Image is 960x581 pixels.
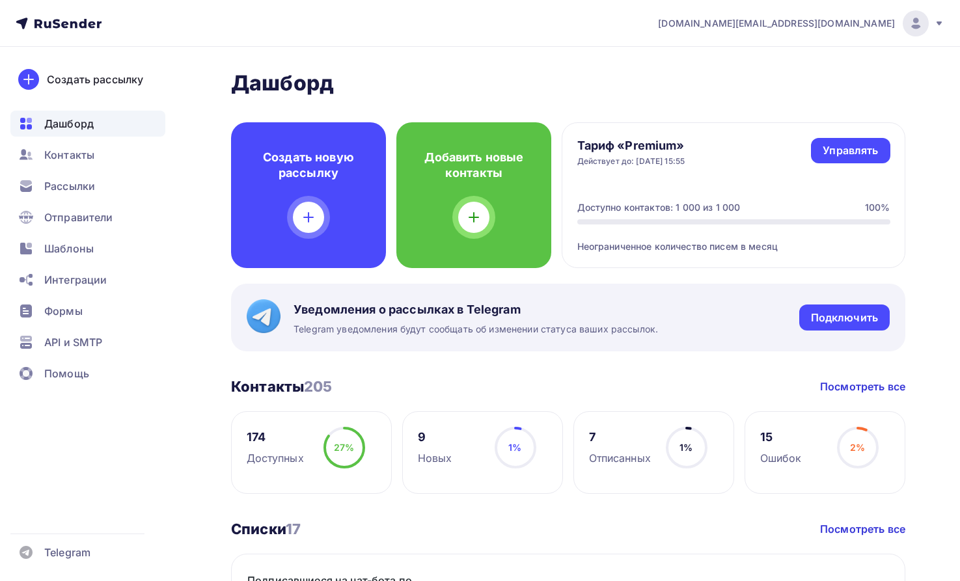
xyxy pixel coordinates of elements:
[418,429,452,445] div: 9
[44,116,94,131] span: Дашборд
[44,272,107,288] span: Интеграции
[44,366,89,381] span: Помощь
[10,204,165,230] a: Отправители
[252,150,365,181] h4: Создать новую рассылку
[577,224,890,253] div: Неограниченное количество писем в месяц
[294,302,658,318] span: Уведомления о рассылках в Telegram
[44,178,95,194] span: Рассылки
[231,70,905,96] h2: Дашборд
[589,450,651,466] div: Отписанных
[865,201,890,214] div: 100%
[679,442,693,453] span: 1%
[10,298,165,324] a: Формы
[577,156,685,167] div: Действует до: [DATE] 15:55
[231,377,333,396] h3: Контакты
[820,521,905,537] a: Посмотреть все
[334,442,354,453] span: 27%
[418,450,452,466] div: Новых
[658,17,895,30] span: [DOMAIN_NAME][EMAIL_ADDRESS][DOMAIN_NAME]
[294,323,658,336] span: Telegram уведомления будут сообщать об изменении статуса ваших рассылок.
[286,520,301,537] span: 17
[304,378,332,395] span: 205
[658,10,944,36] a: [DOMAIN_NAME][EMAIL_ADDRESS][DOMAIN_NAME]
[823,143,878,158] div: Управлять
[247,450,304,466] div: Доступных
[508,442,521,453] span: 1%
[850,442,865,453] span: 2%
[44,241,94,256] span: Шаблоны
[577,138,685,154] h4: Тариф «Premium»
[10,142,165,168] a: Контакты
[589,429,651,445] div: 7
[231,520,301,538] h3: Списки
[577,201,741,214] div: Доступно контактов: 1 000 из 1 000
[44,545,90,560] span: Telegram
[760,429,802,445] div: 15
[820,379,905,394] a: Посмотреть все
[44,334,102,350] span: API и SMTP
[44,147,94,163] span: Контакты
[760,450,802,466] div: Ошибок
[44,209,113,225] span: Отправители
[10,111,165,137] a: Дашборд
[44,303,83,319] span: Формы
[10,236,165,262] a: Шаблоны
[247,429,304,445] div: 174
[10,173,165,199] a: Рассылки
[417,150,530,181] h4: Добавить новые контакты
[47,72,143,87] div: Создать рассылку
[811,310,878,325] div: Подключить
